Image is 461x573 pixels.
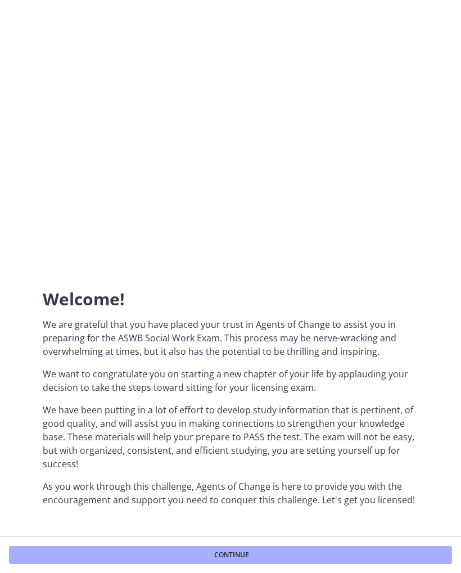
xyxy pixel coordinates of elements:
span: Continue [214,551,249,560]
p: We are grateful that you have placed your trust in Agents of Change to assist you in preparing fo... [43,318,418,358]
p: We want to congratulate you on starting a new chapter of your life by applauding your decision to... [43,367,418,394]
p: We have been putting in a lot of effort to develop study information that is pertinent, of good q... [43,403,418,471]
button: Continue [9,546,452,564]
p: As you work through this challenge, Agents of Change is here to provide you with the encouragemen... [43,480,418,507]
span: Welcome! [43,287,125,310]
